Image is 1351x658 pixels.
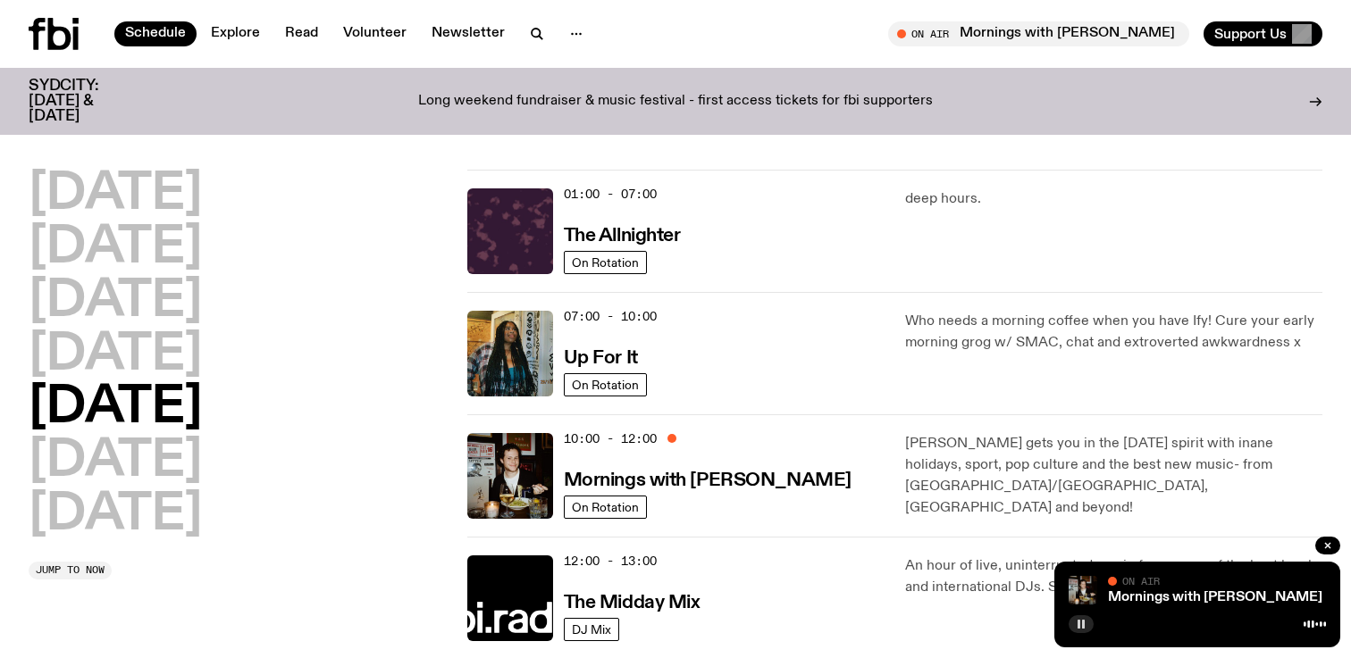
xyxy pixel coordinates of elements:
a: The Allnighter [564,223,681,246]
a: On Rotation [564,373,647,396]
button: [DATE] [29,383,202,433]
a: Explore [200,21,271,46]
img: Sam blankly stares at the camera, brightly lit by a camera flash wearing a hat collared shirt and... [467,433,553,519]
a: Schedule [114,21,197,46]
a: On Rotation [564,251,647,274]
p: Who needs a morning coffee when you have Ify! Cure your early morning grog w/ SMAC, chat and extr... [905,311,1322,354]
span: Support Us [1214,26,1287,42]
img: Sam blankly stares at the camera, brightly lit by a camera flash wearing a hat collared shirt and... [1069,576,1097,604]
a: The Midday Mix [564,590,701,612]
a: Read [274,21,329,46]
button: [DATE] [29,223,202,273]
a: Up For It [564,346,638,368]
button: [DATE] [29,170,202,220]
button: [DATE] [29,330,202,380]
p: An hour of live, uninterrupted music from some of the best local and international DJs. Start you... [905,555,1322,598]
p: [PERSON_NAME] gets you in the [DATE] spirit with inane holidays, sport, pop culture and the best ... [905,433,1322,519]
span: Jump to now [36,565,105,575]
button: [DATE] [29,277,202,327]
span: On Rotation [572,378,639,391]
button: Support Us [1204,21,1322,46]
a: Mornings with [PERSON_NAME] [1108,590,1322,604]
span: 01:00 - 07:00 [564,186,657,203]
img: Ify - a Brown Skin girl with black braided twists, looking up to the side with her tongue stickin... [467,311,553,396]
button: [DATE] [29,437,202,487]
span: On Rotation [572,500,639,513]
a: DJ Mix [564,618,619,641]
span: On Rotation [572,255,639,269]
h3: SYDCITY: [DATE] & [DATE] [29,79,143,124]
h3: The Midday Mix [564,594,701,612]
span: 10:00 - 12:00 [564,430,657,447]
span: 07:00 - 10:00 [564,308,657,325]
p: deep hours. [905,188,1322,210]
a: On Rotation [564,496,647,519]
span: 12:00 - 13:00 [564,553,657,570]
span: On Air [1122,575,1160,587]
button: [DATE] [29,490,202,540]
a: Volunteer [332,21,417,46]
h3: The Allnighter [564,227,681,246]
button: Jump to now [29,562,112,579]
h3: Mornings with [PERSON_NAME] [564,471,852,490]
button: On AirMornings with [PERSON_NAME] [888,21,1189,46]
a: Newsletter [421,21,516,46]
p: Long weekend fundraiser & music festival - first access tickets for fbi supporters [418,94,933,110]
h3: Up For It [564,349,638,368]
a: Mornings with [PERSON_NAME] [564,468,852,490]
span: DJ Mix [572,622,611,636]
